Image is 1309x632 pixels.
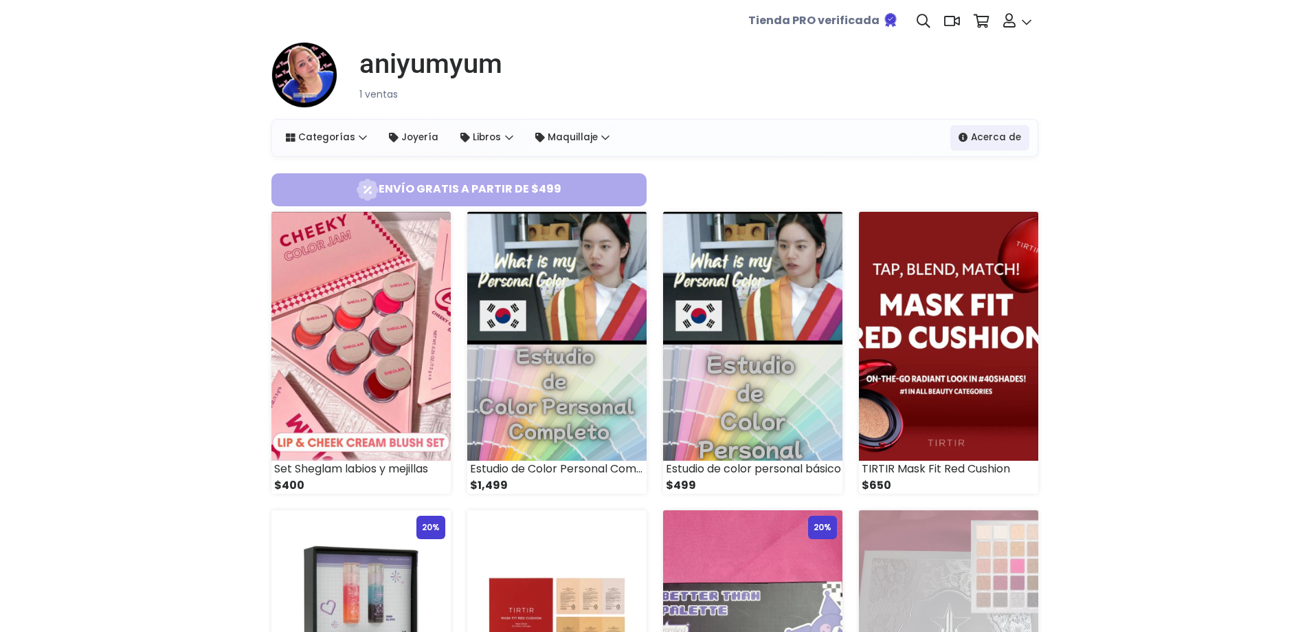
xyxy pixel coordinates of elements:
[452,125,522,150] a: Libros
[271,212,451,494] a: Set Sheglam labios y mejillas $400
[527,125,618,150] a: Maquillaje
[663,212,842,494] a: Estudio de color personal básico $499
[348,47,502,80] a: aniyumyum
[467,461,647,477] div: Estudio de Color Personal Completo (VIP)
[859,461,1038,477] div: TIRTIR Mask Fit Red Cushion
[381,125,447,150] a: Joyería
[859,212,1038,461] img: small_1725942941535.jpeg
[416,516,445,539] div: 20%
[271,212,451,461] img: small_1756950326943.jpeg
[859,212,1038,494] a: TIRTIR Mask Fit Red Cushion $650
[663,461,842,477] div: Estudio de color personal básico
[467,212,647,494] a: Estudio de Color Personal Completo (VIP) $1,499
[271,477,451,494] div: $400
[359,47,502,80] h1: aniyumyum
[467,212,647,461] img: small_1754623389953.jpeg
[950,125,1029,150] a: Acerca de
[748,12,880,28] b: Tienda PRO verificada
[359,87,398,101] small: 1 ventas
[467,477,647,494] div: $1,499
[663,212,842,461] img: small_1754621481438.jpeg
[859,477,1038,494] div: $650
[808,516,837,539] div: 20%
[278,125,376,150] a: Categorías
[277,179,641,201] span: Envío gratis a partir de $499
[663,477,842,494] div: $499
[882,12,899,28] img: Tienda verificada
[271,461,451,477] div: Set Sheglam labios y mejillas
